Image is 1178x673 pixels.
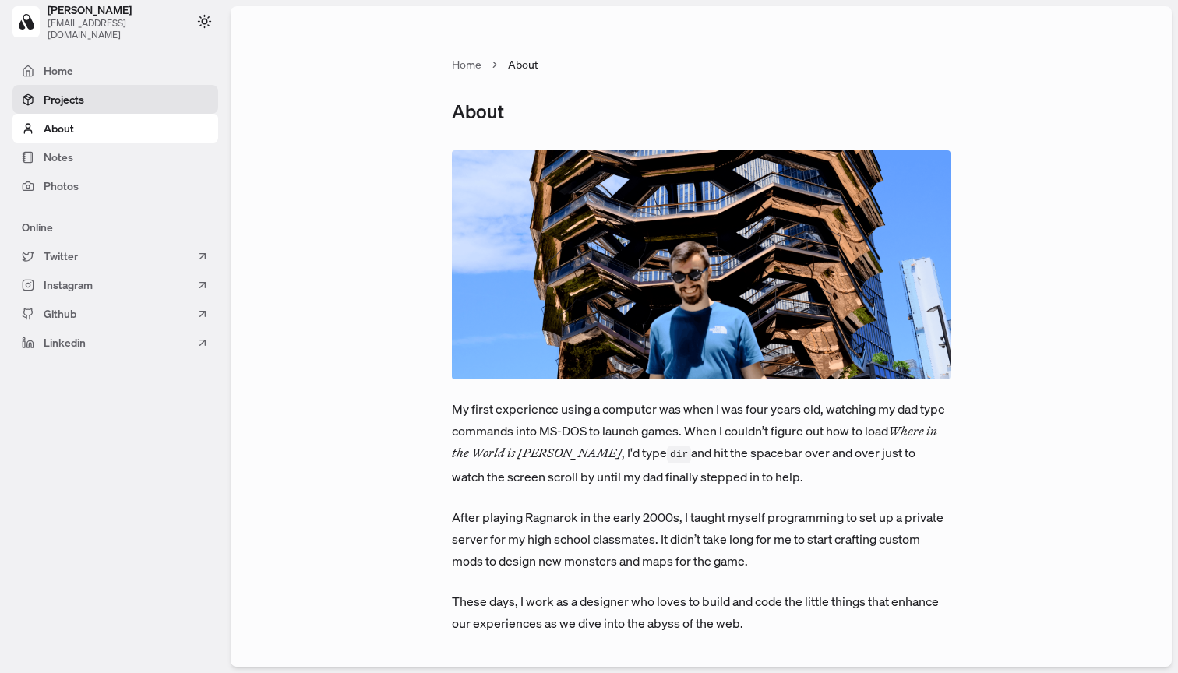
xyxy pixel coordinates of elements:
nav: breadcrumb [452,56,951,72]
span: Instagram [44,277,93,293]
a: Projects [12,85,218,114]
a: [PERSON_NAME][EMAIL_ADDRESS][DOMAIN_NAME] [12,3,191,41]
span: [PERSON_NAME] [48,3,181,17]
span: About [44,120,74,136]
span: [EMAIL_ADDRESS][DOMAIN_NAME] [48,17,181,41]
a: Home [12,56,218,85]
a: Linkedin [12,328,218,357]
h1: About [452,97,951,125]
span: Twitter [44,248,78,264]
span: Home [44,62,73,79]
span: Projects [44,91,84,107]
a: Twitter [12,241,218,270]
span: Linkedin [44,334,86,351]
a: Instagram [12,270,218,299]
a: Home [452,56,481,72]
p: My first experience using a computer was when I was four years old, watching my dad type commands... [452,398,951,488]
span: Notes [44,149,73,165]
p: These days, I work as a designer who loves to build and code the little things that enhance our e... [452,590,951,634]
a: About [12,114,218,143]
span: Github [44,305,76,322]
p: After playing Ragnarok in the early 2000s, I taught myself programming to set up a private server... [452,506,951,572]
a: Notes [12,143,218,171]
a: Github [12,299,218,328]
a: Photos [12,171,218,200]
span: Photos [44,178,79,194]
span: About [508,56,538,72]
code: dir [667,446,691,463]
div: Online [12,213,218,241]
img: Image [452,150,951,379]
